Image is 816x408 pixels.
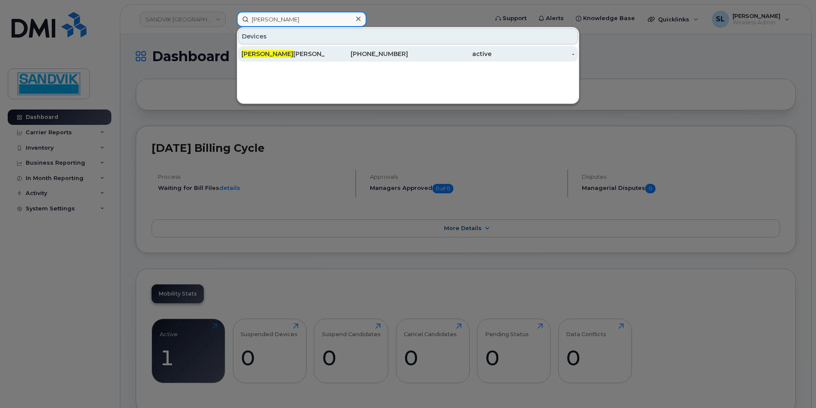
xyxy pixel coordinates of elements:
[238,28,578,44] div: Devices
[491,50,575,58] div: -
[241,50,325,58] div: [PERSON_NAME]
[241,50,293,58] span: [PERSON_NAME]
[408,50,491,58] div: active
[238,46,578,62] a: [PERSON_NAME][PERSON_NAME][PHONE_NUMBER]active-
[325,50,408,58] div: [PHONE_NUMBER]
